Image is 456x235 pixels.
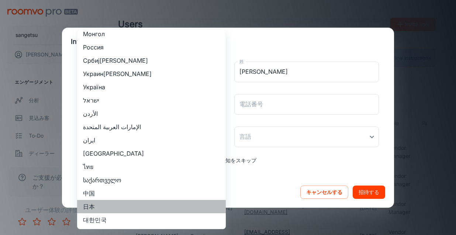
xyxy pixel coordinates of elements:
li: ایران [77,134,226,147]
li: ไทย [77,160,226,173]
li: Србиј[PERSON_NAME] [77,54,226,67]
li: საქართველო [77,173,226,187]
li: Україна [77,80,226,94]
li: 대한민국 [77,213,226,227]
li: ישראל [77,94,226,107]
li: الأردن [77,107,226,120]
li: [GEOGRAPHIC_DATA] [77,147,226,160]
li: 日本 [77,200,226,213]
li: Монгол [77,27,226,41]
li: الإمارات العربية المتحدة [77,120,226,134]
li: Украин[PERSON_NAME] [77,67,226,80]
li: Россия [77,41,226,54]
li: 中国 [77,187,226,200]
